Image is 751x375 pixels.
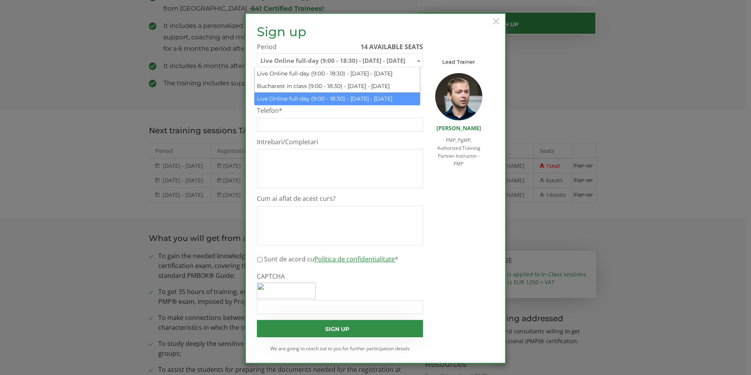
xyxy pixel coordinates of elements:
label: Period [257,42,423,51]
li: Live Online full-day (9:00 - 18:30) - [DATE] - [DATE] [255,67,420,80]
small: We are going to reach out to you for further participation details [257,345,423,352]
label: Telefon [257,107,423,115]
span: Live Online full-day (9:00 - 18:30) - 8 December - 12 December 2025 [257,54,423,68]
label: Intrebari/Completari [257,138,423,146]
label: Sunt de acord cu * [264,254,398,264]
span: available seats [369,42,423,51]
a: [PERSON_NAME] [436,124,481,132]
span: PMP, PgMP, Authorized Training Partner Instructor - PMP [437,137,480,167]
h2: Sign up [257,25,423,39]
h3: Lead Trainer [435,59,482,64]
span: × [491,10,501,32]
li: Bucharest in class (9:00 - 18:30) - [DATE] - [DATE] [255,80,420,92]
button: Close [491,12,501,30]
span: Live Online full-day (9:00 - 18:30) - 8 December - 12 December 2025 [257,53,423,67]
label: CAPTCHA [257,272,423,281]
a: Politica de confidentialitate [314,255,395,263]
li: Live Online full-day (9:00 - 18:30) - [DATE] - [DATE] [255,92,420,105]
input: Sign up [257,320,423,337]
label: Cum ai aflat de acest curs? [257,195,423,203]
span: 14 [361,42,368,51]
